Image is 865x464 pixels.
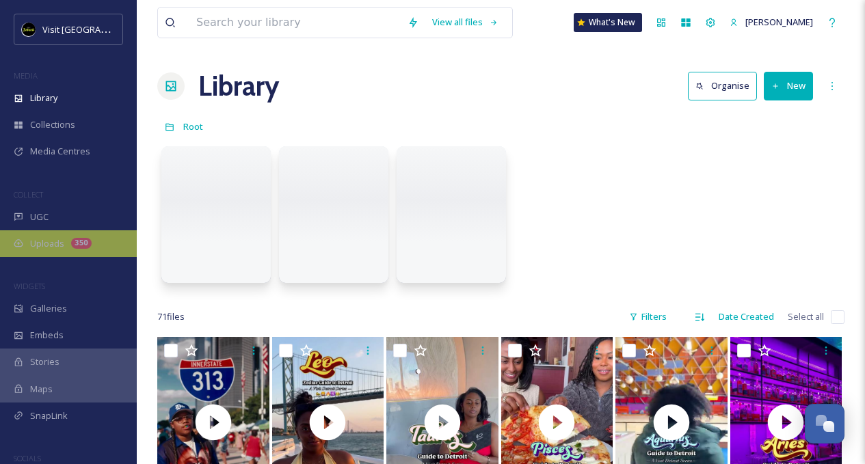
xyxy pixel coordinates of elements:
span: 71 file s [157,310,185,323]
a: Library [198,66,279,107]
span: SOCIALS [14,453,41,463]
span: SnapLink [30,409,68,422]
div: 350 [71,238,92,249]
img: VISIT%20DETROIT%20LOGO%20-%20BLACK%20BACKGROUND.png [22,23,36,36]
button: New [764,72,813,100]
span: Embeds [30,329,64,342]
span: [PERSON_NAME] [745,16,813,28]
span: Uploads [30,237,64,250]
span: Stories [30,355,59,368]
span: Media Centres [30,145,90,158]
span: Maps [30,383,53,396]
span: Select all [788,310,824,323]
button: Organise [688,72,757,100]
span: COLLECT [14,189,43,200]
span: WIDGETS [14,281,45,291]
span: UGC [30,210,49,223]
a: [PERSON_NAME] [723,9,820,36]
a: Root [183,118,203,135]
span: Visit [GEOGRAPHIC_DATA] [42,23,148,36]
button: Open Chat [805,404,844,443]
span: Library [30,92,57,105]
a: View all files [425,9,505,36]
input: Search your library [189,8,401,38]
div: Filters [622,303,674,330]
span: Root [183,120,203,133]
div: Date Created [712,303,781,330]
a: What's New [574,13,642,32]
a: Organise [688,72,764,100]
span: Galleries [30,302,67,315]
span: Collections [30,118,75,131]
span: MEDIA [14,70,38,81]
